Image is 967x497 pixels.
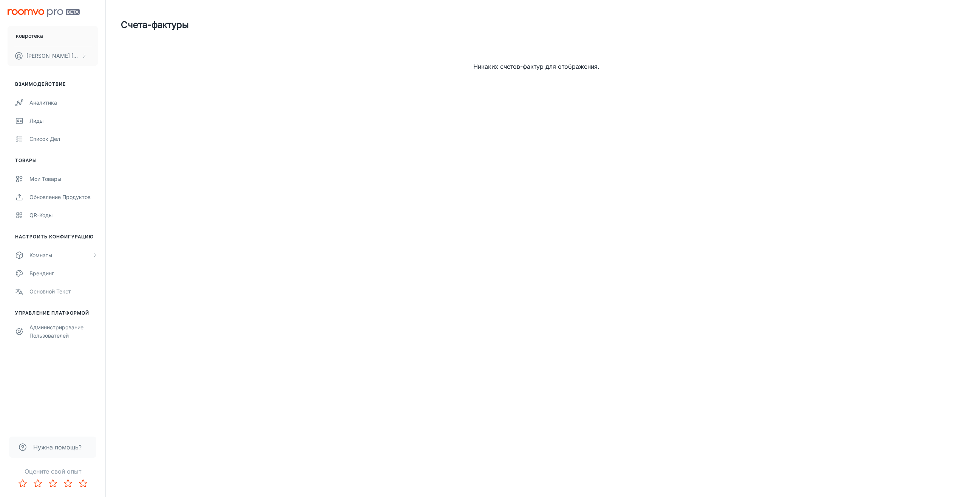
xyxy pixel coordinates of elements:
ya-tr-span: Аналитика [29,99,57,106]
button: ковротека [8,26,98,46]
ya-tr-span: Счета-фактуры [121,19,189,30]
ya-tr-span: [PERSON_NAME] [71,52,115,59]
ya-tr-span: Взаимодействие [15,81,66,87]
ya-tr-span: ковротека [16,32,43,39]
ya-tr-span: [PERSON_NAME] [26,52,70,59]
button: [PERSON_NAME] [PERSON_NAME] [8,46,98,66]
ya-tr-span: Никаких счетов-фактур для отображения. [473,63,599,70]
img: Бета-версия Roomvo PRO [8,9,80,17]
